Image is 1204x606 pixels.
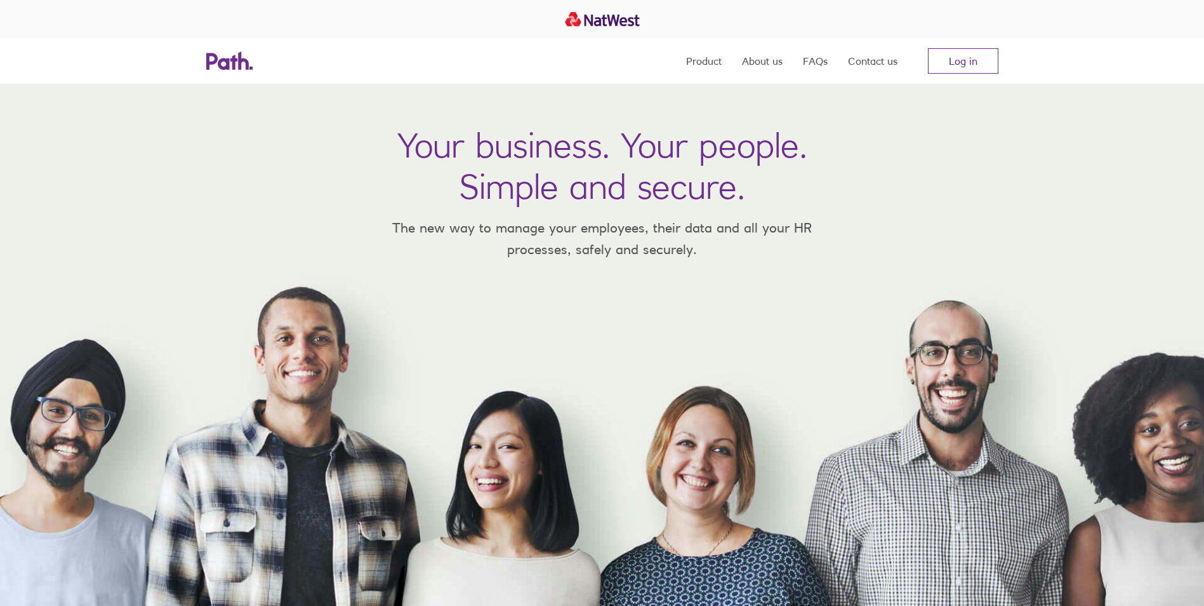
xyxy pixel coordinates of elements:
a: Contact us [848,38,897,84]
a: Log in [928,48,998,74]
p: The new way to manage your employees, their data and all your HR processes, safely and securely. [374,217,831,260]
a: FAQs [803,38,828,84]
a: About us [742,38,783,84]
a: Product [686,38,722,84]
h1: Your business. Your people. Simple and secure. [397,125,807,207]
